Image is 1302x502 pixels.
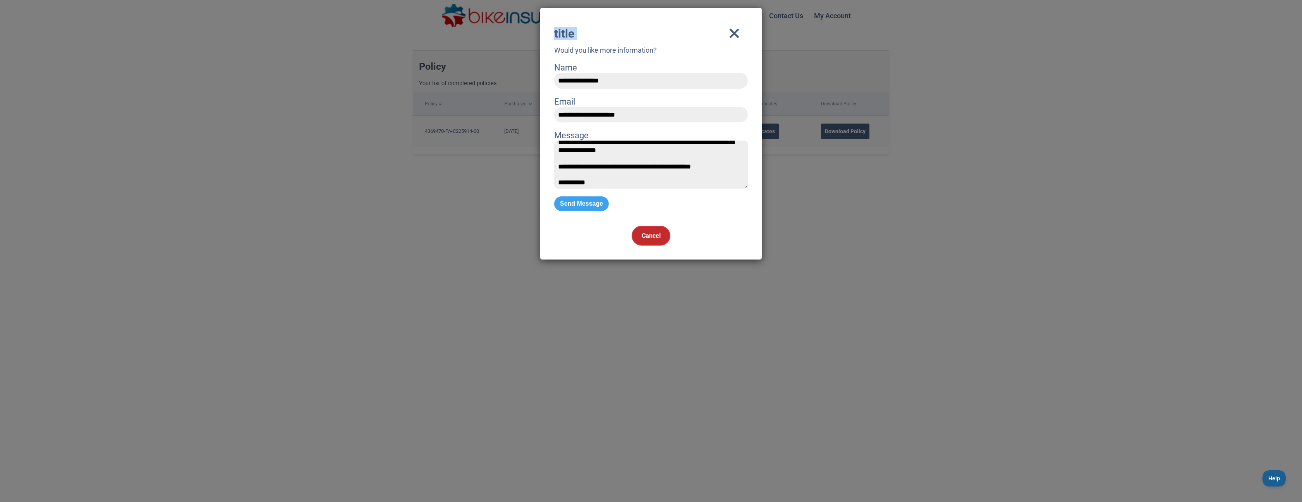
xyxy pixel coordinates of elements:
[554,130,748,141] label: Message
[554,96,748,107] label: Email
[554,45,748,55] p: Would you like more information?
[554,28,574,39] div: title
[1262,470,1287,487] iframe: Toggle Customer Support
[554,62,748,73] label: Name
[632,226,670,246] a: Cancel
[554,196,609,211] button: Send Message
[721,22,748,45] i: close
